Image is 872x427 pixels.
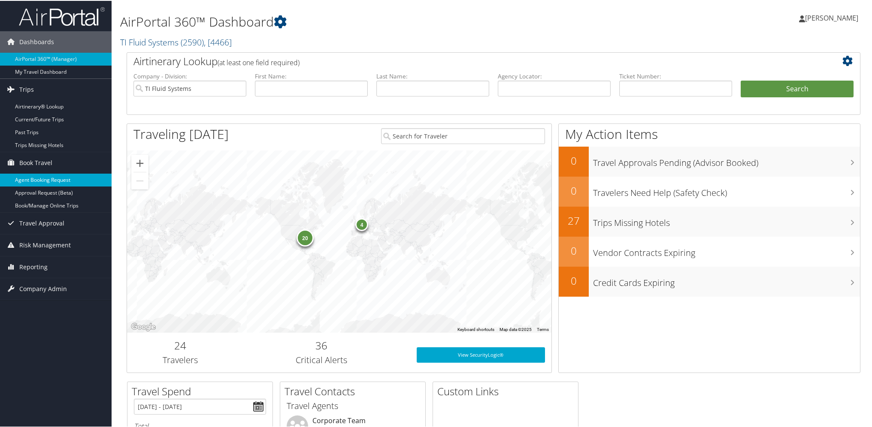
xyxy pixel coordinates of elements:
button: Zoom out [131,171,148,189]
h2: 0 [559,273,589,287]
h3: Travelers [133,353,227,365]
button: Zoom in [131,154,148,171]
h2: 24 [133,337,227,352]
span: (at least one field required) [218,57,300,66]
button: Keyboard shortcuts [457,326,494,332]
span: , [ 4466 ] [204,36,232,47]
label: First Name: [255,71,368,80]
a: Open this area in Google Maps (opens a new window) [129,321,157,332]
span: Trips [19,78,34,99]
h3: Trips Missing Hotels [593,212,860,228]
h1: My Action Items [559,124,860,142]
h3: Critical Alerts [239,353,403,365]
h3: Credit Cards Expiring [593,272,860,288]
h2: 27 [559,213,589,227]
a: View SecurityLogic® [417,346,545,362]
span: Dashboards [19,30,54,52]
a: Terms (opens in new tab) [537,326,549,331]
h2: 36 [239,337,403,352]
a: 27Trips Missing Hotels [559,206,860,236]
a: 0Travel Approvals Pending (Advisor Booked) [559,146,860,176]
img: airportal-logo.png [19,6,105,26]
span: Map data ©2025 [500,326,532,331]
h2: Airtinerary Lookup [133,53,793,68]
input: Search for Traveler [381,127,545,143]
h2: 0 [559,243,589,257]
span: [PERSON_NAME] [805,12,858,22]
div: 20 [297,229,314,246]
h2: Travel Contacts [285,383,425,398]
span: ( 2590 ) [181,36,204,47]
a: TI Fluid Systems [120,36,232,47]
label: Company - Division: [133,71,246,80]
h2: 0 [559,153,589,167]
a: 0Vendor Contracts Expiring [559,236,860,266]
h2: Travel Spend [132,383,272,398]
span: Company Admin [19,277,67,299]
button: Search [741,80,854,97]
label: Last Name: [376,71,489,80]
a: 0Travelers Need Help (Safety Check) [559,176,860,206]
label: Ticket Number: [619,71,732,80]
h2: 0 [559,183,589,197]
span: Book Travel [19,151,52,173]
img: Google [129,321,157,332]
h3: Travelers Need Help (Safety Check) [593,182,860,198]
span: Risk Management [19,234,71,255]
a: 0Credit Cards Expiring [559,266,860,296]
span: Reporting [19,256,48,277]
h1: AirPortal 360™ Dashboard [120,12,618,30]
h3: Vendor Contracts Expiring [593,242,860,258]
h1: Traveling [DATE] [133,124,229,142]
span: Travel Approval [19,212,64,233]
h2: Custom Links [437,383,578,398]
div: 4 [355,217,368,230]
h3: Travel Approvals Pending (Advisor Booked) [593,152,860,168]
label: Agency Locator: [498,71,611,80]
h3: Travel Agents [287,399,419,411]
a: [PERSON_NAME] [799,4,867,30]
